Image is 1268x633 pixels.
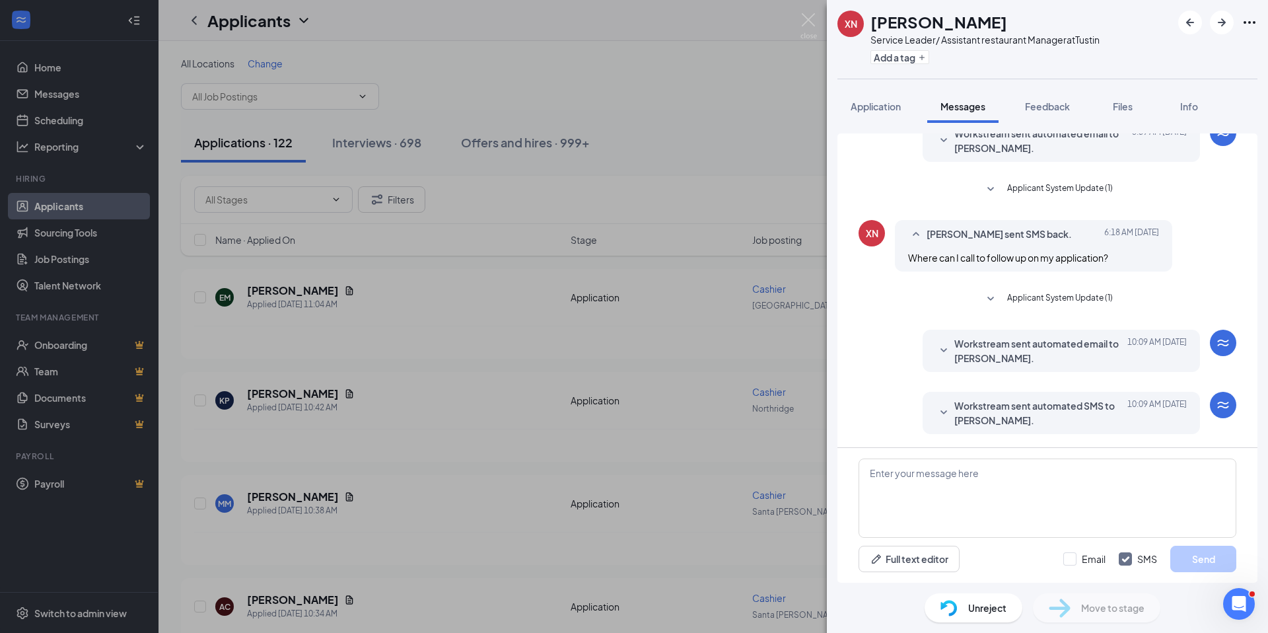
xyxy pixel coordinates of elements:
[1210,11,1234,34] button: ArrowRight
[940,100,985,112] span: Messages
[1170,546,1236,572] button: Send
[870,552,883,566] svg: Pen
[1007,182,1113,198] span: Applicant System Update (1)
[1180,100,1198,112] span: Info
[1178,11,1202,34] button: ArrowLeftNew
[954,398,1127,428] span: Workstream sent automated SMS to [PERSON_NAME].
[1007,291,1113,307] span: Applicant System Update (1)
[870,50,929,64] button: PlusAdd a tag
[936,405,952,421] svg: SmallChevronDown
[936,343,952,359] svg: SmallChevronDown
[968,601,1006,615] span: Unreject
[1127,398,1187,428] span: [DATE] 10:09 AM
[908,227,924,242] svg: SmallChevronUp
[866,227,878,240] div: XN
[954,336,1127,365] span: Workstream sent automated email to [PERSON_NAME].
[1242,15,1257,30] svg: Ellipses
[908,252,1108,264] span: Where can I call to follow up on my application?
[1025,100,1070,112] span: Feedback
[983,291,1113,307] button: SmallChevronDownApplicant System Update (1)
[983,182,999,198] svg: SmallChevronDown
[927,227,1072,242] span: [PERSON_NAME] sent SMS back.
[845,17,857,30] div: XN
[1081,601,1145,615] span: Move to stage
[1214,15,1230,30] svg: ArrowRight
[954,126,1127,155] span: Workstream sent automated email to [PERSON_NAME].
[936,133,952,149] svg: SmallChevronDown
[983,291,999,307] svg: SmallChevronDown
[859,546,960,572] button: Full text editorPen
[851,100,901,112] span: Application
[870,33,1100,46] div: Service Leader/ Assistant restaurant Manager at Tustin
[1113,100,1133,112] span: Files
[1132,126,1187,155] span: [DATE] 5:39 AM
[870,11,1007,33] h1: [PERSON_NAME]
[1215,397,1231,413] svg: WorkstreamLogo
[1182,15,1198,30] svg: ArrowLeftNew
[1223,588,1255,620] iframe: Intercom live chat
[983,182,1113,198] button: SmallChevronDownApplicant System Update (1)
[1215,335,1231,351] svg: WorkstreamLogo
[1104,227,1159,242] span: [DATE] 6:18 AM
[1127,336,1187,365] span: [DATE] 10:09 AM
[918,54,926,61] svg: Plus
